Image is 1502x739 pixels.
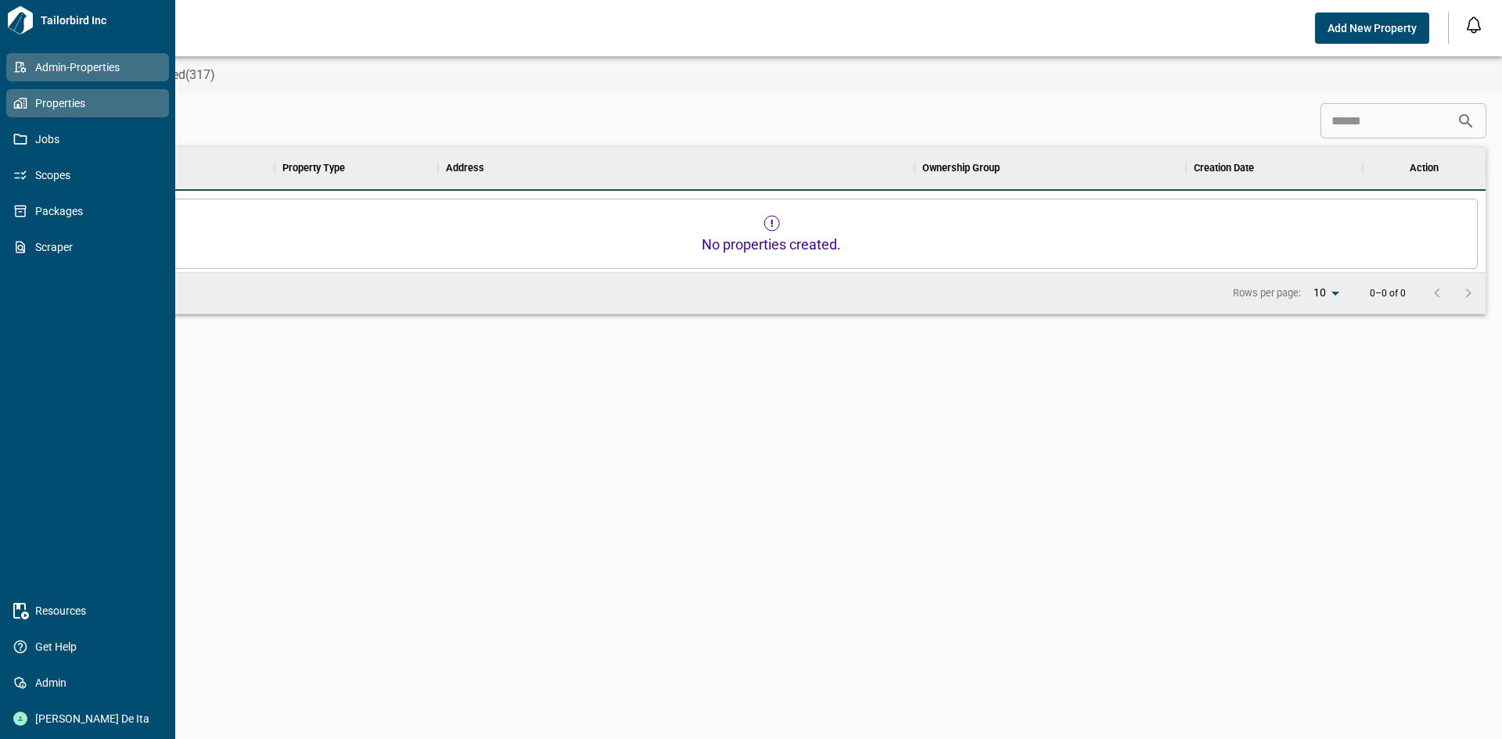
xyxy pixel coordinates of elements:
[6,233,169,261] a: Scraper
[1194,146,1254,190] div: Creation Date
[1307,282,1345,304] div: 10
[1328,20,1417,36] span: Add New Property
[41,56,1502,94] div: base tabs
[6,53,169,81] a: Admin-Properties
[27,675,154,691] span: Admin
[57,146,275,190] div: Property Name
[27,59,154,75] span: Admin-Properties
[27,167,154,183] span: Scopes
[1461,13,1486,38] button: Open notification feed
[27,639,154,655] span: Get Help
[138,67,215,83] span: Archived(317)
[1186,146,1363,190] div: Creation Date
[34,13,169,28] span: Tailorbird Inc
[922,146,1000,190] div: Ownership Group
[27,603,154,619] span: Resources
[1363,146,1486,190] div: Action
[6,89,169,117] a: Properties
[6,125,169,153] a: Jobs
[1315,13,1429,44] button: Add New Property
[6,197,169,225] a: Packages
[1410,146,1439,190] div: Action
[27,95,154,111] span: Properties
[6,669,169,697] a: Admin
[6,161,169,189] a: Scopes
[446,146,484,190] div: Address
[27,131,154,147] span: Jobs
[1233,286,1301,300] p: Rows per page:
[1370,289,1406,299] p: 0–0 of 0
[27,203,154,219] span: Packages
[282,146,345,190] div: Property Type
[438,146,914,190] div: Address
[914,146,1187,190] div: Ownership Group
[27,239,154,255] span: Scraper
[27,711,154,726] span: [PERSON_NAME] De Ita
[275,146,438,190] div: Property Type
